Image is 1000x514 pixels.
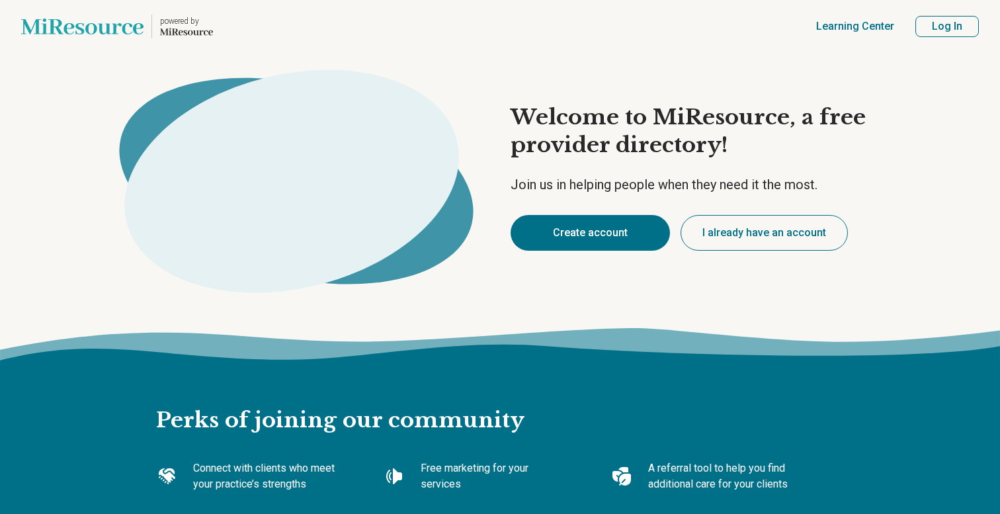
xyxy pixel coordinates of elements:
button: I already have an account [681,215,848,251]
p: powered by [160,16,213,26]
p: A referral tool to help you find additional care for your clients [648,460,796,492]
button: Create account [511,215,670,251]
p: Join us in helping people when they need it the most. [511,175,902,194]
p: Free marketing for your services [421,460,569,492]
h2: Perks of joining our community [156,364,844,435]
a: Home page [21,5,213,48]
p: Connect with clients who meet your practice’s strengths [193,460,341,492]
button: Log In [915,16,979,37]
a: Learning Center [816,19,894,34]
h1: Welcome to MiResource, a free provider directory! [511,104,902,159]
